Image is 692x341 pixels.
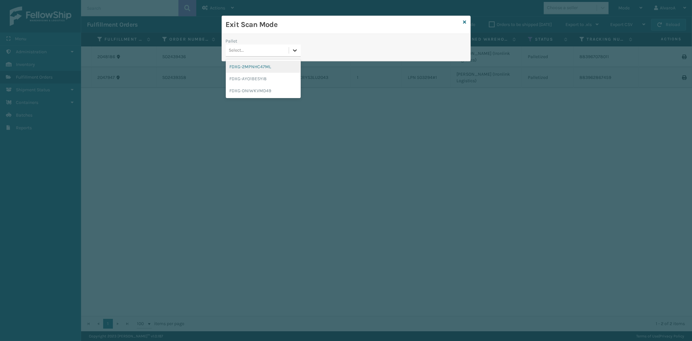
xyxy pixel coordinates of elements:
label: Pallet [226,38,237,44]
div: FDXG-AYO1BESYI8 [226,73,301,85]
div: FDXG-DNIWKVMD49 [226,85,301,97]
h3: Exit Scan Mode [226,20,461,30]
div: FDXG-2MPNHC47ML [226,61,301,73]
div: Select... [229,47,244,54]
